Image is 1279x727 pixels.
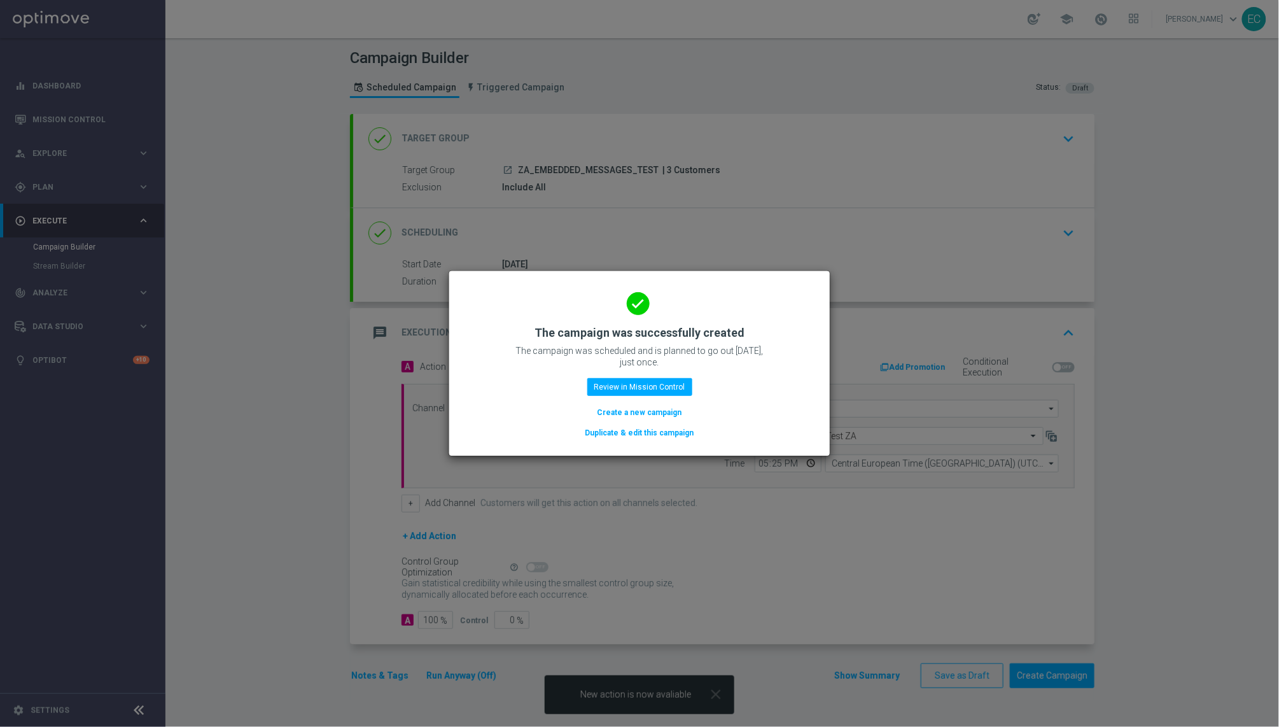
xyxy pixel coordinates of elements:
[596,406,683,420] button: Create a new campaign
[587,378,692,396] button: Review in Mission Control
[535,325,744,341] h2: The campaign was successfully created
[512,345,767,368] p: The campaign was scheduled and is planned to go out [DATE], just once.
[584,426,695,440] button: Duplicate & edit this campaign
[627,292,650,315] i: done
